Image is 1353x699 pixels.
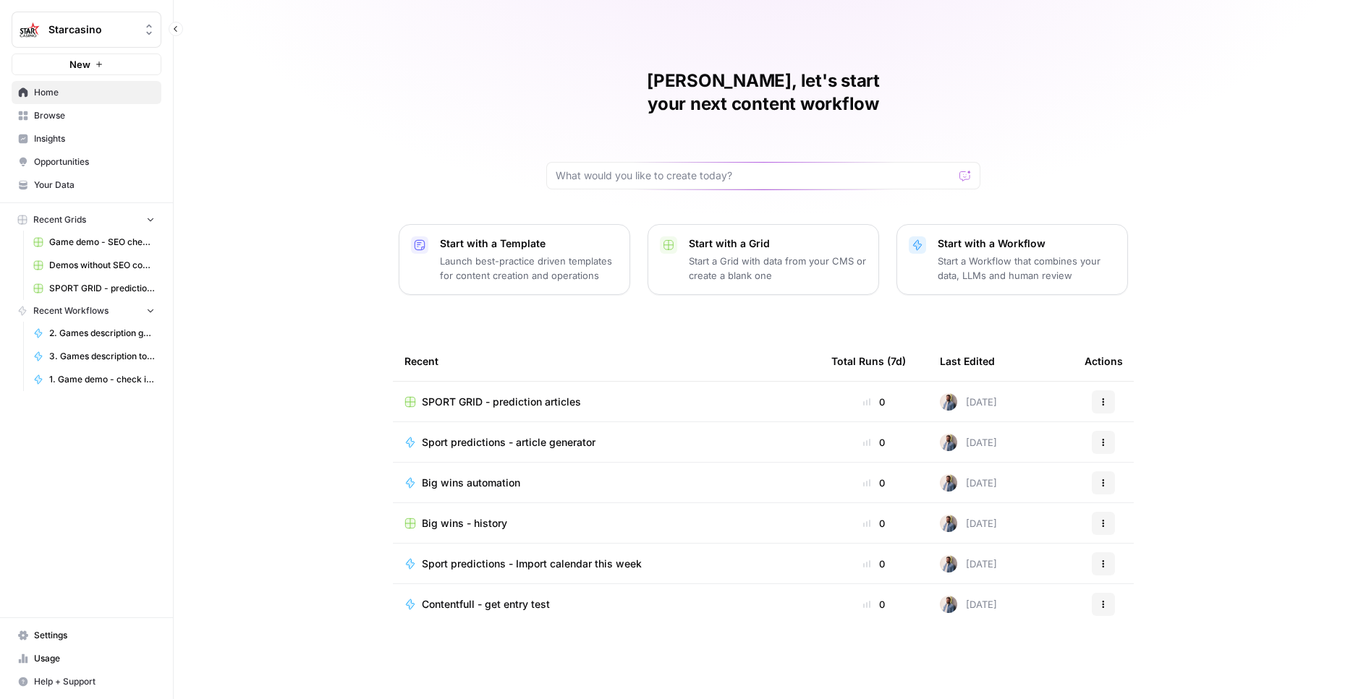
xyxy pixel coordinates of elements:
span: Big wins - history [422,516,507,531]
a: 2. Games description generator [27,322,161,345]
span: Demos without SEO content [49,259,155,272]
span: Big wins automation [422,476,520,490]
a: SPORT GRID - prediction articles [404,395,808,409]
img: 542af2wjek5zirkck3dd1n2hljhm [940,434,957,451]
button: New [12,53,161,75]
button: Help + Support [12,670,161,693]
a: Contentfull - get entry test [404,597,808,612]
span: Help + Support [34,675,155,688]
span: Recent Workflows [33,304,109,317]
div: 0 [831,395,917,409]
span: Contentfull - get entry test [422,597,550,612]
span: Starcasino [48,22,136,37]
img: 542af2wjek5zirkck3dd1n2hljhm [940,393,957,411]
p: Start a Grid with data from your CMS or create a blank one [689,254,867,283]
span: Settings [34,629,155,642]
div: Last Edited [940,341,995,381]
span: 1. Game demo - check if SEO text exist [49,373,155,386]
p: Launch best-practice driven templates for content creation and operations [440,254,618,283]
div: Total Runs (7d) [831,341,906,381]
span: SPORT GRID - prediction articles [49,282,155,295]
span: Sport predictions - Import calendar this week [422,557,642,571]
a: Game demo - SEO check - ALL GAMES [27,231,161,254]
div: [DATE] [940,555,997,573]
div: [DATE] [940,596,997,613]
button: Start with a TemplateLaunch best-practice driven templates for content creation and operations [399,224,630,295]
button: Workspace: Starcasino [12,12,161,48]
a: Browse [12,104,161,127]
div: [DATE] [940,474,997,492]
a: Big wins automation [404,476,808,490]
button: Recent Grids [12,209,161,231]
div: [DATE] [940,434,997,451]
div: Recent [404,341,808,381]
p: Start with a Template [440,236,618,251]
a: 3. Games description to contenfull - STEP 1 [27,345,161,368]
span: Sport predictions - article generator [422,435,595,450]
span: Home [34,86,155,99]
span: SPORT GRID - prediction articles [422,395,581,409]
a: Home [12,81,161,104]
button: Start with a GridStart a Grid with data from your CMS or create a blank one [648,224,879,295]
div: 0 [831,476,917,490]
a: Opportunities [12,150,161,173]
div: 0 [831,557,917,571]
img: 542af2wjek5zirkck3dd1n2hljhm [940,596,957,613]
h1: [PERSON_NAME], let's start your next content workflow [546,69,980,116]
div: [DATE] [940,515,997,532]
a: Big wins - history [404,516,808,531]
img: 542af2wjek5zirkck3dd1n2hljhm [940,474,957,492]
a: Usage [12,647,161,670]
img: Starcasino Logo [17,17,43,43]
span: Opportunities [34,155,155,168]
span: New [69,57,90,72]
span: Browse [34,109,155,122]
a: Sport predictions - Import calendar this week [404,557,808,571]
p: Start with a Grid [689,236,867,251]
div: Actions [1085,341,1123,381]
span: Your Data [34,179,155,192]
a: SPORT GRID - prediction articles [27,277,161,300]
div: [DATE] [940,393,997,411]
span: Insights [34,132,155,145]
div: 0 [831,597,917,612]
div: 0 [831,435,917,450]
span: Game demo - SEO check - ALL GAMES [49,236,155,249]
button: Recent Workflows [12,300,161,322]
span: Recent Grids [33,213,86,226]
a: Insights [12,127,161,150]
p: Start with a Workflow [938,236,1116,251]
a: Your Data [12,173,161,197]
input: What would you like to create today? [556,168,954,183]
span: Usage [34,652,155,665]
img: 542af2wjek5zirkck3dd1n2hljhm [940,555,957,573]
a: Settings [12,624,161,647]
a: Sport predictions - article generator [404,435,808,450]
a: Demos without SEO content [27,254,161,277]
a: 1. Game demo - check if SEO text exist [27,368,161,391]
button: Start with a WorkflowStart a Workflow that combines your data, LLMs and human review [896,224,1128,295]
span: 2. Games description generator [49,327,155,340]
p: Start a Workflow that combines your data, LLMs and human review [938,254,1116,283]
div: 0 [831,516,917,531]
img: 542af2wjek5zirkck3dd1n2hljhm [940,515,957,532]
span: 3. Games description to contenfull - STEP 1 [49,350,155,363]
